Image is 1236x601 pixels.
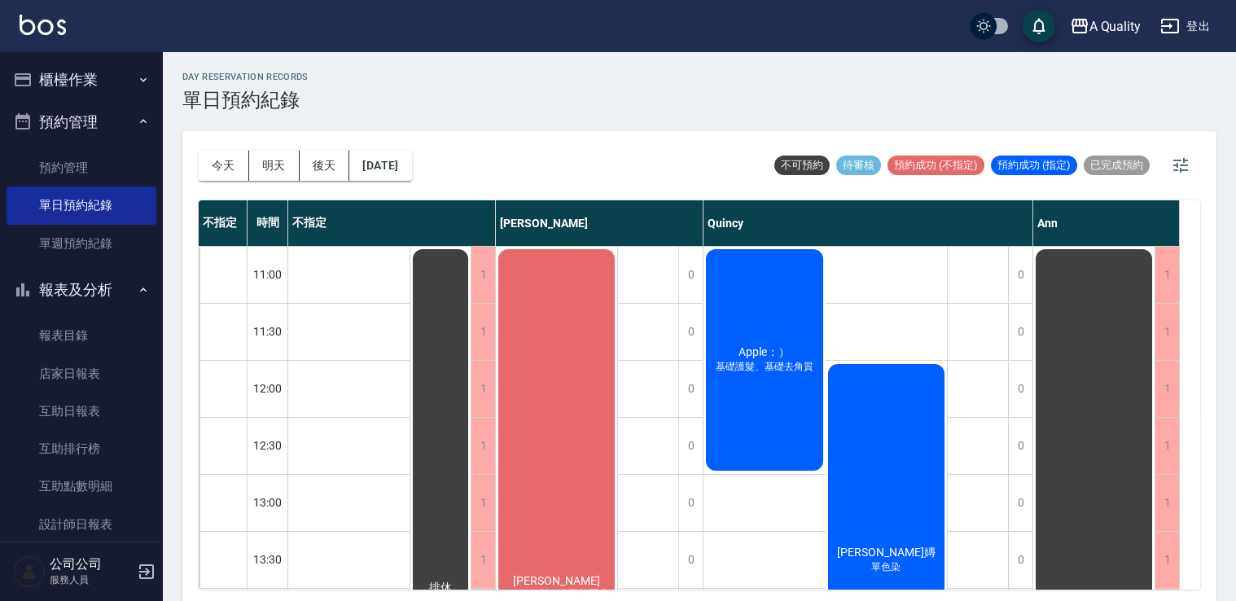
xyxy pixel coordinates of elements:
[7,225,156,262] a: 單週預約紀錄
[7,506,156,543] a: 設計師日報表
[735,345,793,360] span: Apple：）
[678,475,703,531] div: 0
[471,532,495,588] div: 1
[1155,361,1179,417] div: 1
[20,15,66,35] img: Logo
[248,246,288,303] div: 11:00
[678,304,703,360] div: 0
[888,158,984,173] span: 預約成功 (不指定)
[7,101,156,143] button: 預約管理
[1008,304,1032,360] div: 0
[7,59,156,101] button: 櫃檯作業
[1155,247,1179,303] div: 1
[1008,247,1032,303] div: 0
[182,89,309,112] h3: 單日預約紀錄
[199,151,249,181] button: 今天
[349,151,411,181] button: [DATE]
[7,317,156,354] a: 報表目錄
[502,587,611,601] span: PK 4.30前一定要離開店
[510,574,603,587] span: [PERSON_NAME]
[182,72,309,82] h2: day Reservation records
[678,361,703,417] div: 0
[712,360,817,374] span: 基礎護髮、基礎去角質
[834,546,939,560] span: [PERSON_NAME]嫥
[1154,11,1216,42] button: 登出
[991,158,1077,173] span: 預約成功 (指定)
[868,560,904,574] span: 單色染
[248,360,288,417] div: 12:00
[248,474,288,531] div: 13:00
[471,418,495,474] div: 1
[1089,16,1142,37] div: A Quality
[248,531,288,588] div: 13:30
[249,151,300,181] button: 明天
[471,361,495,417] div: 1
[1155,304,1179,360] div: 1
[1008,532,1032,588] div: 0
[288,200,496,246] div: 不指定
[7,430,156,467] a: 互助排行榜
[13,555,46,588] img: Person
[1155,532,1179,588] div: 1
[7,149,156,186] a: 預約管理
[1084,158,1150,173] span: 已完成預約
[426,581,455,595] span: 排休
[248,303,288,360] div: 11:30
[1155,418,1179,474] div: 1
[1023,10,1055,42] button: save
[300,151,350,181] button: 後天
[248,417,288,474] div: 12:30
[1008,361,1032,417] div: 0
[496,200,703,246] div: [PERSON_NAME]
[678,247,703,303] div: 0
[7,269,156,311] button: 報表及分析
[50,572,133,587] p: 服務人員
[248,200,288,246] div: 時間
[1008,475,1032,531] div: 0
[703,200,1033,246] div: Quincy
[1033,200,1180,246] div: Ann
[1155,475,1179,531] div: 1
[774,158,830,173] span: 不可預約
[678,418,703,474] div: 0
[7,467,156,505] a: 互助點數明細
[7,355,156,393] a: 店家日報表
[471,304,495,360] div: 1
[199,200,248,246] div: 不指定
[7,393,156,430] a: 互助日報表
[471,475,495,531] div: 1
[1008,418,1032,474] div: 0
[471,247,495,303] div: 1
[1063,10,1148,43] button: A Quality
[836,158,881,173] span: 待審核
[50,556,133,572] h5: 公司公司
[7,186,156,224] a: 單日預約紀錄
[678,532,703,588] div: 0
